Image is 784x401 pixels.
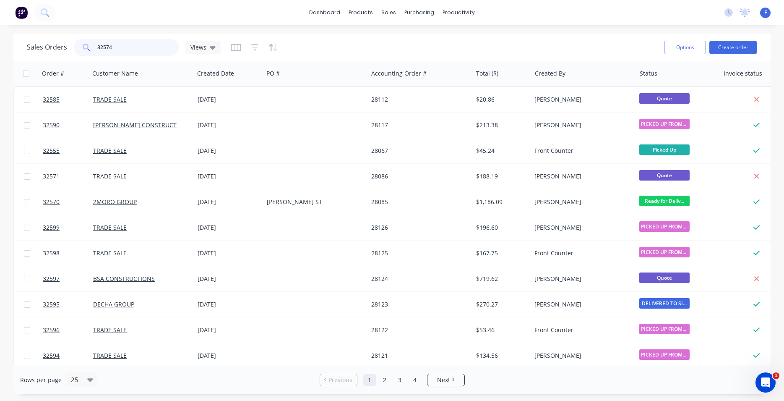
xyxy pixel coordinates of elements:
[371,121,464,129] div: 28117
[267,198,360,206] div: [PERSON_NAME] ST
[198,198,260,206] div: [DATE]
[534,147,628,155] div: Front Counter
[664,41,706,54] button: Options
[43,249,60,257] span: 32598
[371,147,464,155] div: 28067
[43,147,60,155] span: 32555
[305,6,344,19] a: dashboard
[43,275,60,283] span: 32597
[43,241,93,266] a: 32598
[43,292,93,317] a: 32595
[93,172,127,180] a: TRADE SALE
[43,87,93,112] a: 32585
[534,95,628,104] div: [PERSON_NAME]
[43,95,60,104] span: 32585
[639,324,690,334] span: PICKED UP FROM ...
[43,266,93,291] a: 32597
[378,374,391,386] a: Page 2
[93,95,127,103] a: TRADE SALE
[476,326,525,334] div: $53.46
[93,223,127,231] a: TRADE SALE
[198,275,260,283] div: [DATE]
[198,147,260,155] div: [DATE]
[534,121,628,129] div: [PERSON_NAME]
[93,121,177,129] a: [PERSON_NAME] CONSTRUCT
[198,172,260,181] div: [DATE]
[93,275,155,283] a: BSA CONSTRUCTIONS
[190,43,206,52] span: Views
[764,9,767,16] span: F
[755,372,776,393] iframe: Intercom live chat
[400,6,438,19] div: purchasing
[371,172,464,181] div: 28086
[371,351,464,360] div: 28121
[371,198,464,206] div: 28085
[640,69,657,78] div: Status
[639,119,690,129] span: PICKED UP FROM ...
[639,247,690,257] span: PICKED UP FROM ...
[476,351,525,360] div: $134.56
[476,198,525,206] div: $1,186.09
[476,69,498,78] div: Total ($)
[639,273,690,283] span: Quote
[534,223,628,232] div: [PERSON_NAME]
[43,215,93,240] a: 32599
[409,374,421,386] a: Page 4
[476,275,525,283] div: $719.62
[43,223,60,232] span: 32599
[476,249,525,257] div: $167.75
[363,374,376,386] a: Page 1 is your current page
[93,198,137,206] a: 2MORO GROUP
[97,39,179,56] input: Search...
[197,69,234,78] div: Created Date
[476,95,525,104] div: $20.86
[43,189,93,215] a: 32570
[198,351,260,360] div: [DATE]
[43,164,93,189] a: 32571
[344,6,377,19] div: products
[43,138,93,163] a: 32555
[534,300,628,309] div: [PERSON_NAME]
[198,95,260,104] div: [DATE]
[43,351,60,360] span: 32594
[639,221,690,232] span: PICKED UP FROM ...
[476,223,525,232] div: $196.60
[93,249,127,257] a: TRADE SALE
[20,376,62,384] span: Rows per page
[328,376,352,384] span: Previous
[534,351,628,360] div: [PERSON_NAME]
[198,121,260,129] div: [DATE]
[198,249,260,257] div: [DATE]
[266,69,280,78] div: PO #
[534,275,628,283] div: [PERSON_NAME]
[93,351,127,359] a: TRADE SALE
[534,172,628,181] div: [PERSON_NAME]
[371,223,464,232] div: 28126
[534,326,628,334] div: Front Counter
[198,223,260,232] div: [DATE]
[371,300,464,309] div: 28123
[639,196,690,206] span: Ready for Deliv...
[437,376,450,384] span: Next
[43,172,60,181] span: 32571
[43,317,93,343] a: 32596
[476,121,525,129] div: $213.38
[43,300,60,309] span: 32595
[371,69,427,78] div: Accounting Order #
[371,95,464,104] div: 28112
[639,144,690,155] span: Picked Up
[476,300,525,309] div: $270.27
[535,69,565,78] div: Created By
[639,170,690,181] span: Quote
[476,147,525,155] div: $45.24
[393,374,406,386] a: Page 3
[43,121,60,129] span: 32590
[198,300,260,309] div: [DATE]
[27,43,67,51] h1: Sales Orders
[371,249,464,257] div: 28125
[476,172,525,181] div: $188.19
[42,69,64,78] div: Order #
[43,113,93,138] a: 32590
[427,376,464,384] a: Next page
[371,326,464,334] div: 28122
